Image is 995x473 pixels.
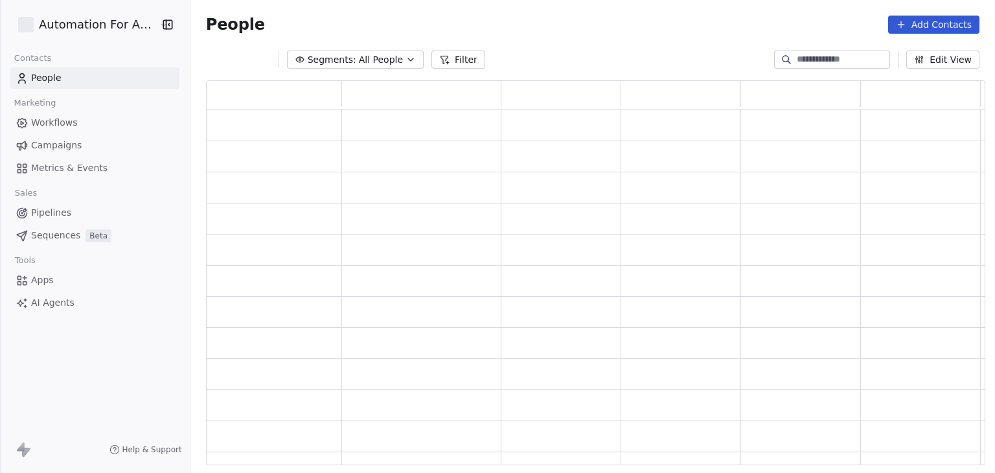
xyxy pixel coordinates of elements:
span: Beta [86,229,111,242]
a: People [10,67,179,89]
button: Edit View [906,51,979,69]
span: Apps [31,273,54,287]
span: Automation For Agencies [39,16,156,33]
a: Pipelines [10,202,179,224]
button: Automation For Agencies [16,14,150,36]
button: Add Contacts [888,16,979,34]
a: SequencesBeta [10,225,179,246]
button: Filter [431,51,485,69]
span: Tools [9,251,41,270]
span: AI Agents [31,296,74,310]
span: All People [359,53,403,67]
a: AI Agents [10,292,179,314]
span: Help & Support [122,444,182,455]
span: Workflows [31,116,78,130]
a: Apps [10,270,179,291]
span: Metrics & Events [31,161,108,175]
span: People [31,71,62,85]
span: Pipelines [31,206,71,220]
a: Help & Support [109,444,182,455]
span: Sequences [31,229,80,242]
span: Campaigns [31,139,82,152]
span: Contacts [8,49,57,68]
a: Campaigns [10,135,179,156]
span: Sales [9,183,43,203]
a: Metrics & Events [10,157,179,179]
span: Marketing [8,93,62,113]
a: Workflows [10,112,179,133]
span: Segments: [308,53,356,67]
span: People [206,15,265,34]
